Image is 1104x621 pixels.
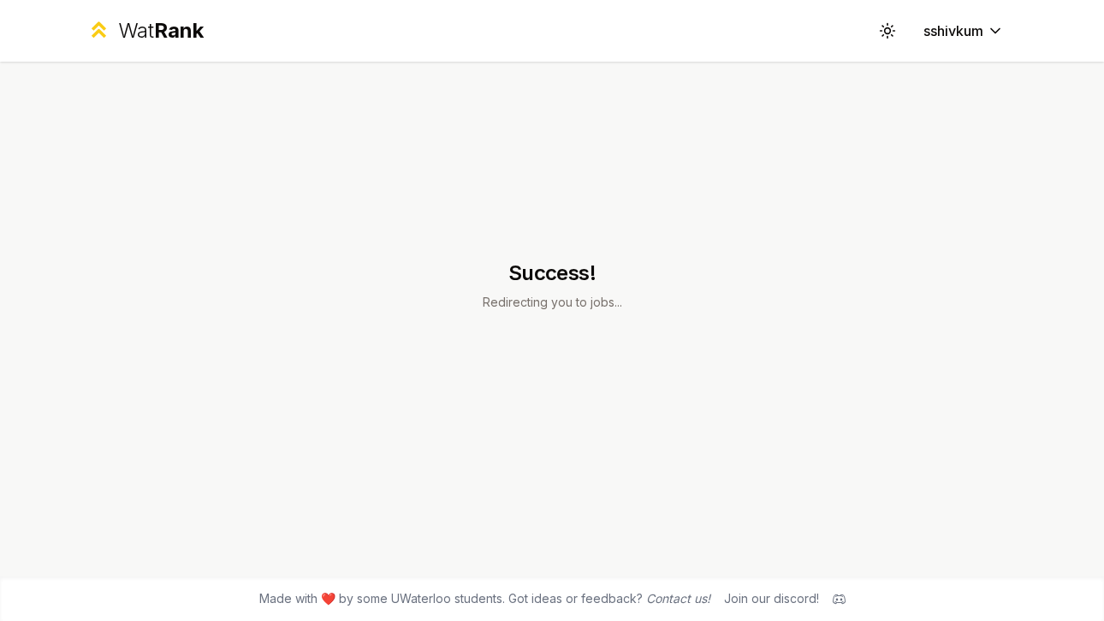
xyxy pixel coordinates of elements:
span: Rank [154,18,204,43]
div: Join our discord! [724,590,819,607]
div: Wat [118,17,204,45]
a: Contact us! [646,591,710,606]
span: sshivkum [923,21,983,41]
p: Redirecting you to jobs... [483,294,622,311]
a: WatRank [86,17,204,45]
button: sshivkum [910,15,1018,46]
h1: Success! [483,260,622,287]
span: Made with ❤️ by some UWaterloo students. Got ideas or feedback? [259,590,710,607]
